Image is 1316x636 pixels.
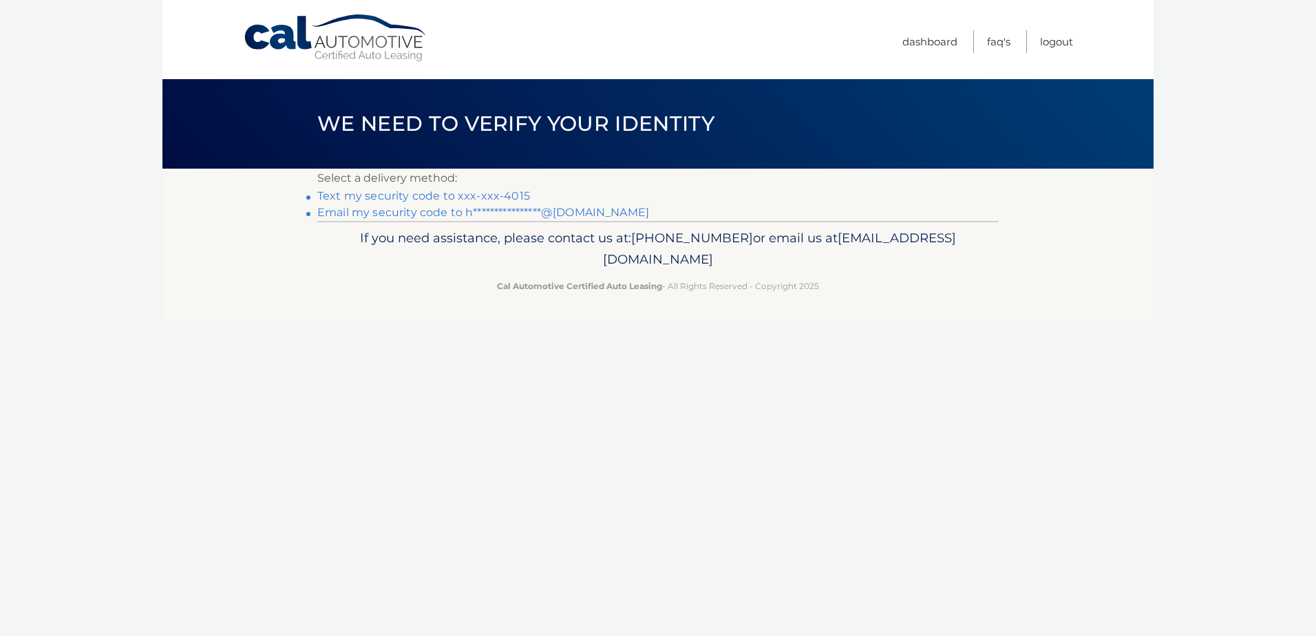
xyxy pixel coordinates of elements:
a: Logout [1040,30,1073,53]
a: Dashboard [902,30,957,53]
p: Select a delivery method: [317,169,999,188]
a: Cal Automotive [243,14,429,63]
strong: Cal Automotive Certified Auto Leasing [497,281,662,291]
span: We need to verify your identity [317,111,714,136]
p: - All Rights Reserved - Copyright 2025 [326,279,990,293]
p: If you need assistance, please contact us at: or email us at [326,227,990,271]
a: FAQ's [987,30,1010,53]
span: [PHONE_NUMBER] [631,230,753,246]
a: Text my security code to xxx-xxx-4015 [317,189,530,202]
